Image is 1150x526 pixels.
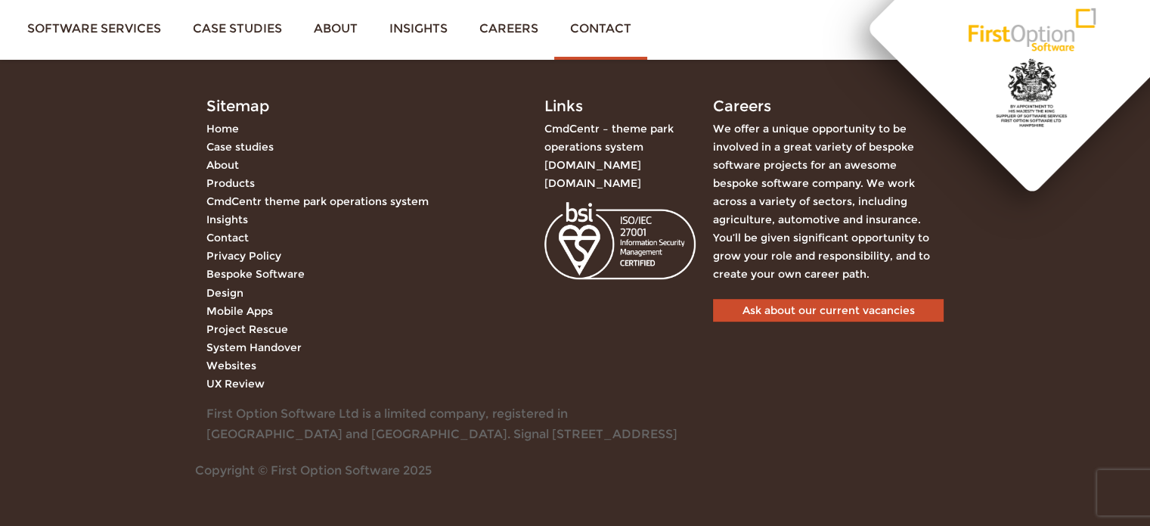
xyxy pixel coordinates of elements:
[206,377,265,391] a: UX Review
[206,231,249,244] a: Contact
[206,158,239,172] a: About
[713,120,944,284] div: We offer a unique opportunity to be involved in a great variety of bespoke software projects for ...
[206,304,273,318] a: Mobile Apps
[195,445,955,481] div: Copyright © First Option Software 2025
[713,93,944,119] div: Careers
[544,122,674,154] a: CmdCentr – theme park operations system
[206,322,288,336] a: Project Rescue
[544,93,690,119] div: Links
[713,299,944,322] a: Ask about our current vacancies
[206,341,302,354] a: System Handover
[206,140,274,154] a: Case studies
[206,249,281,263] a: Privacy Policy
[544,158,641,172] a: [DOMAIN_NAME]
[206,213,248,226] a: Insights
[206,93,522,119] div: Sitemap
[206,122,239,135] a: Home
[544,202,696,279] img: First Option Software ISO 270001 certification
[206,195,429,208] a: CmdCentr theme park operations system
[206,286,243,300] a: Design
[544,176,641,190] a: [DOMAIN_NAME]
[206,267,305,281] a: Bespoke Software
[206,359,256,372] a: Websites
[195,403,702,445] div: First Option Software Ltd is a limited company, registered in [GEOGRAPHIC_DATA] and [GEOGRAPHIC_D...
[206,176,255,190] a: Products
